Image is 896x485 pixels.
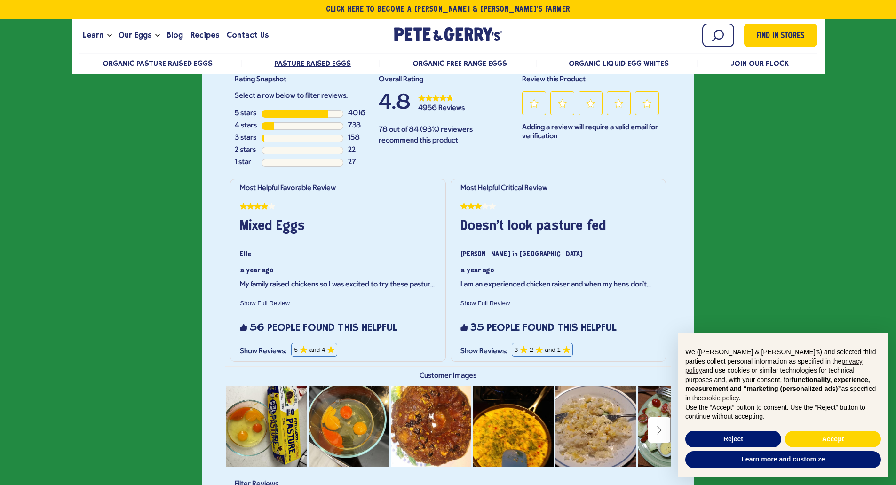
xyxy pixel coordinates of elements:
input: Search [702,24,734,47]
a: Pasture Raised Eggs [274,59,350,68]
a: Find in Stores [744,24,817,47]
button: Learn more and customize [685,451,881,468]
a: Contact Us [223,23,272,48]
a: Join Our Flock [730,59,789,68]
span: Find in Stores [756,30,804,43]
div: Notice [670,325,896,485]
p: Use the “Accept” button to consent. Use the “Reject” button to continue without accepting. [685,403,881,421]
a: Learn [79,23,107,48]
span: Blog [167,29,183,41]
a: cookie policy [701,394,738,402]
button: Open the dropdown menu for Our Eggs [155,34,160,37]
a: Our Eggs [115,23,155,48]
button: Reject [685,431,781,448]
span: Our Eggs [119,29,151,41]
a: Organic Free Range Eggs [412,59,507,68]
p: We ([PERSON_NAME] & [PERSON_NAME]'s) and selected third parties collect personal information as s... [685,348,881,403]
a: Blog [163,23,187,48]
button: Open the dropdown menu for Learn [107,34,112,37]
span: Learn [83,29,103,41]
button: Accept [785,431,881,448]
a: Recipes [187,23,223,48]
a: Organic Liquid Egg Whites [569,59,669,68]
span: Recipes [190,29,219,41]
nav: desktop product menu [79,53,817,73]
span: Contact Us [227,29,269,41]
a: Organic Pasture Raised Eggs [103,59,213,68]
